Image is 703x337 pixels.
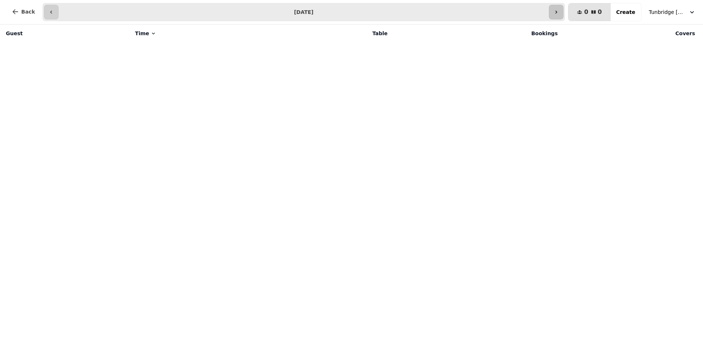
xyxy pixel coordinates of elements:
[584,9,588,15] span: 0
[135,30,156,37] button: Time
[276,25,392,42] th: Table
[135,30,149,37] span: Time
[6,3,41,21] button: Back
[568,3,610,21] button: 00
[21,9,35,14] span: Back
[610,3,641,21] button: Create
[649,8,685,16] span: Tunbridge [PERSON_NAME]
[616,10,635,15] span: Create
[392,25,562,42] th: Bookings
[598,9,602,15] span: 0
[644,6,700,19] button: Tunbridge [PERSON_NAME]
[562,25,699,42] th: Covers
